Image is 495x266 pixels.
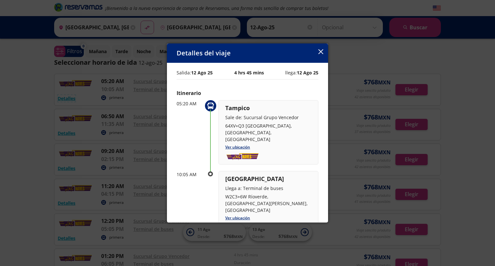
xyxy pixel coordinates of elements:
[225,104,312,112] p: Tampico
[225,114,312,121] p: Sale de: Sucursal Grupo Vencedor
[225,144,250,150] a: Ver ubicación
[177,171,202,178] p: 10:05 AM
[234,69,264,76] p: 4 hrs 45 mins
[191,70,213,76] b: 12 Ago 25
[225,193,312,214] p: W2C3+6W Ríoverde, [GEOGRAPHIC_DATA][PERSON_NAME], [GEOGRAPHIC_DATA]
[225,122,312,143] p: 64XV+Q3 [GEOGRAPHIC_DATA], [GEOGRAPHIC_DATA], [GEOGRAPHIC_DATA]
[297,70,318,76] b: 12 Ago 25
[225,152,260,161] img: autonabes.png
[177,89,318,97] p: Itinerario
[177,100,202,107] p: 05:20 AM
[225,185,312,192] p: Llega a: Terminal de buses
[225,175,312,183] p: [GEOGRAPHIC_DATA]
[177,69,213,76] p: Salida:
[285,69,318,76] p: llega:
[177,48,231,58] p: Detalles del viaje
[225,215,250,221] a: Ver ubicación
